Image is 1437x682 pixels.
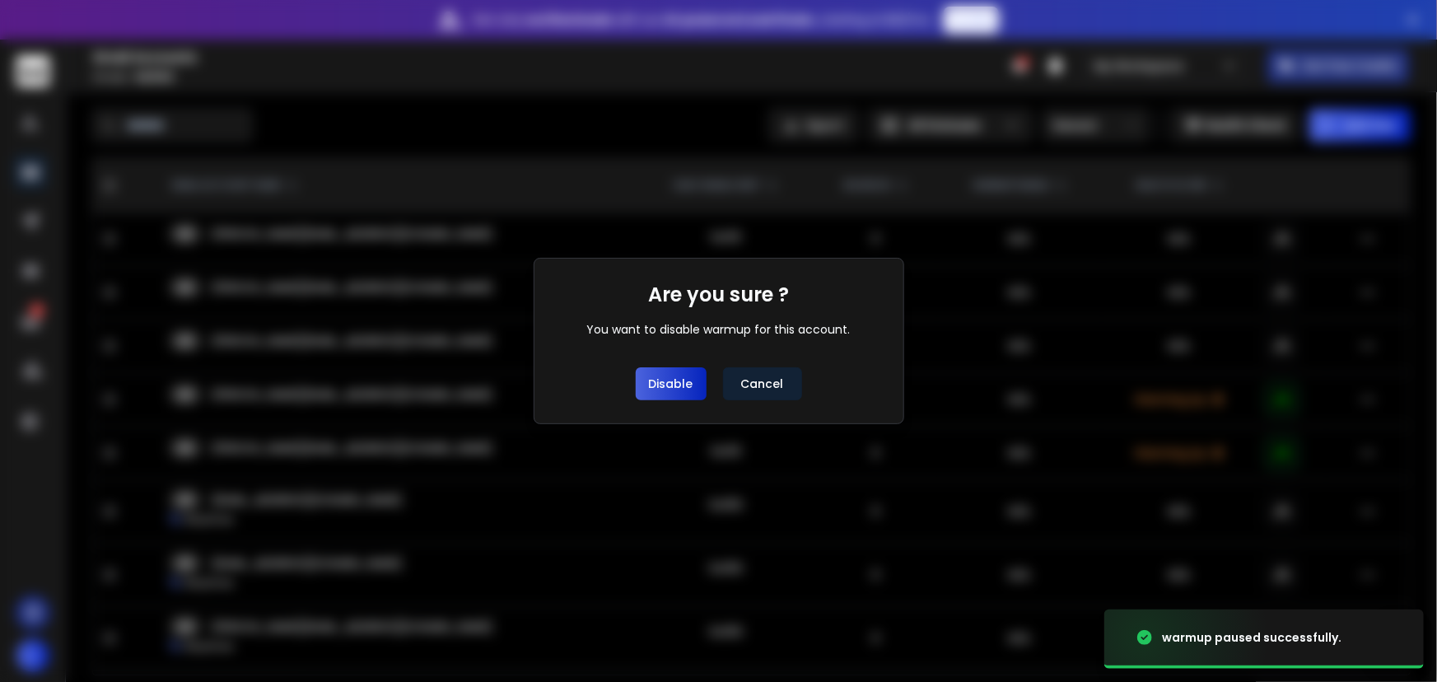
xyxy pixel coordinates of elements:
[636,367,707,400] button: Disable
[648,282,789,308] h1: Are you sure ?
[1162,629,1341,646] div: warmup paused successfully.
[587,321,851,338] div: You want to disable warmup for this account.
[723,367,802,400] button: Cancel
